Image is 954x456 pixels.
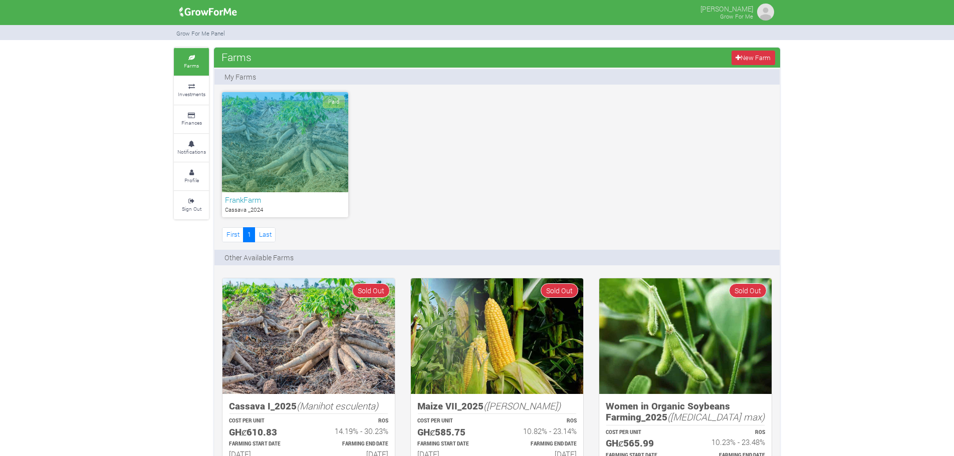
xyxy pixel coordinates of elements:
img: growforme image [756,2,776,22]
small: Profile [184,177,199,184]
a: Last [255,227,276,242]
p: Estimated Farming Start Date [417,440,488,448]
p: ROS [506,417,577,425]
nav: Page Navigation [222,227,276,242]
p: ROS [694,429,765,436]
p: COST PER UNIT [229,417,300,425]
small: Investments [178,91,205,98]
p: My Farms [224,72,256,82]
p: Estimated Farming Start Date [229,440,300,448]
a: Profile [174,163,209,190]
h5: Maize VII_2025 [417,400,577,412]
small: Grow For Me Panel [176,30,225,37]
small: Finances [181,119,202,126]
a: Farms [174,48,209,76]
p: Other Available Farms [224,252,294,263]
a: Paid FrankFarm Cassava _2024 [222,92,348,217]
h5: Women in Organic Soybeans Farming_2025 [606,400,765,423]
h5: Cassava I_2025 [229,400,388,412]
img: growforme image [599,278,772,394]
a: 1 [243,227,255,242]
p: COST PER UNIT [606,429,676,436]
h6: FrankFarm [225,195,345,204]
p: COST PER UNIT [417,417,488,425]
img: growforme image [411,278,583,394]
small: Sign Out [182,205,201,212]
a: New Farm [732,51,775,65]
a: Finances [174,106,209,133]
p: [PERSON_NAME] [700,2,753,14]
span: Sold Out [352,283,390,298]
span: Farms [219,47,254,67]
span: Sold Out [541,283,578,298]
h6: 14.19% - 30.23% [318,426,388,435]
p: Estimated Farming End Date [318,440,388,448]
i: (Manihot esculenta) [297,399,378,412]
p: ROS [318,417,388,425]
p: Cassava _2024 [225,206,345,214]
a: Investments [174,77,209,104]
a: Sign Out [174,191,209,219]
span: Sold Out [729,283,767,298]
h5: GHȼ610.83 [229,426,300,438]
small: Notifications [177,148,206,155]
small: Grow For Me [720,13,753,20]
h5: GHȼ585.75 [417,426,488,438]
h6: 10.82% - 23.14% [506,426,577,435]
a: Notifications [174,134,209,162]
p: Estimated Farming End Date [506,440,577,448]
small: Farms [184,62,199,69]
i: ([MEDICAL_DATA] max) [667,410,765,423]
img: growforme image [222,278,395,394]
img: growforme image [176,2,241,22]
h5: GHȼ565.99 [606,437,676,449]
a: First [222,227,244,242]
span: Paid [323,96,345,108]
i: ([PERSON_NAME]) [484,399,561,412]
h6: 10.23% - 23.48% [694,437,765,446]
